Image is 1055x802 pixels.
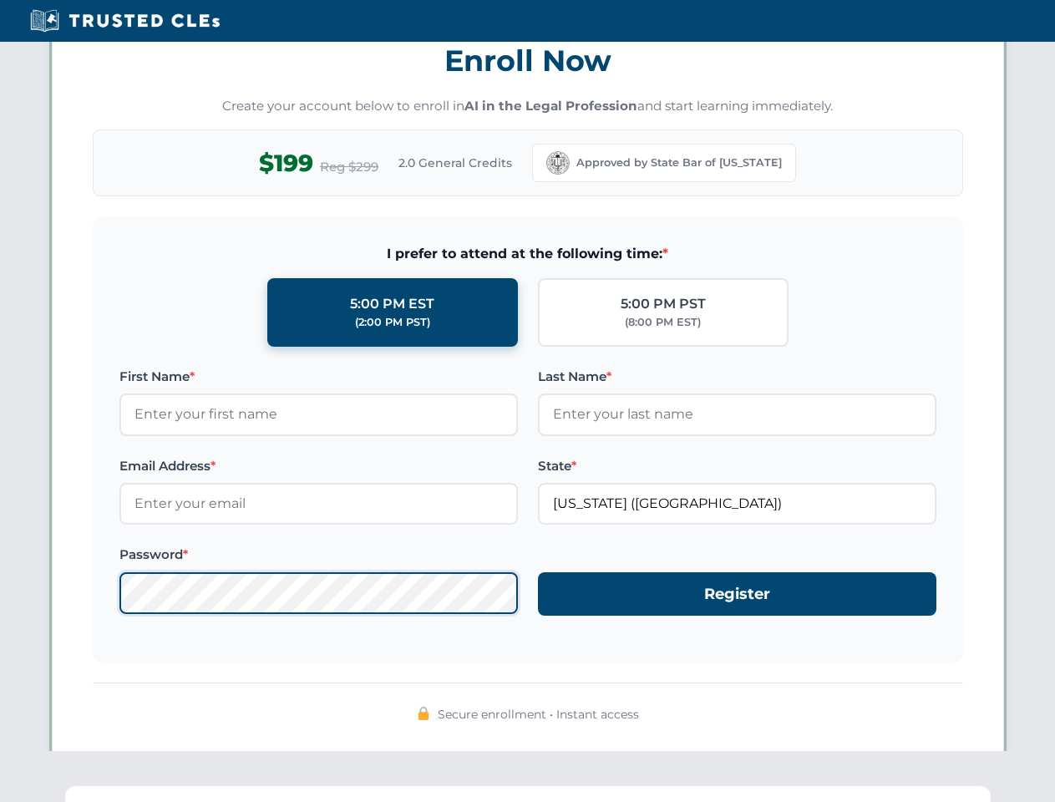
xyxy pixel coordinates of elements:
label: First Name [119,367,518,387]
p: Create your account below to enroll in and start learning immediately. [93,97,963,116]
input: Enter your first name [119,393,518,435]
div: 5:00 PM PST [621,293,706,315]
span: $199 [259,145,313,182]
h3: Enroll Now [93,34,963,87]
button: Register [538,572,936,617]
input: Enter your last name [538,393,936,435]
span: Secure enrollment • Instant access [438,705,639,723]
input: Enter your email [119,483,518,525]
div: (2:00 PM PST) [355,314,430,331]
strong: AI in the Legal Profession [464,98,637,114]
span: I prefer to attend at the following time: [119,243,936,265]
img: Trusted CLEs [25,8,225,33]
label: State [538,456,936,476]
label: Password [119,545,518,565]
img: 🔒 [417,707,430,720]
div: (8:00 PM EST) [625,314,701,331]
label: Email Address [119,456,518,476]
span: 2.0 General Credits [398,154,512,172]
img: California Bar [546,151,570,175]
span: Reg $299 [320,157,378,177]
input: California (CA) [538,483,936,525]
label: Last Name [538,367,936,387]
div: 5:00 PM EST [350,293,434,315]
span: Approved by State Bar of [US_STATE] [576,155,782,171]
